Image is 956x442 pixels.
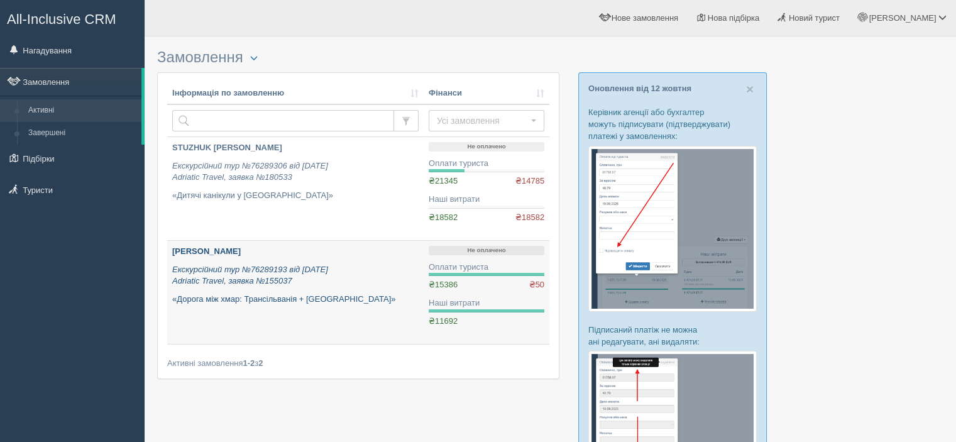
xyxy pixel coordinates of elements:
[515,212,544,224] span: ₴18582
[23,122,141,145] a: Завершені
[429,280,458,289] span: ₴15386
[172,161,328,182] i: Екскурсійний тур №76289306 від [DATE] Adriatic Travel, заявка №180533
[157,49,559,66] h3: Замовлення
[746,82,754,96] button: Close
[588,146,757,312] img: %D0%BF%D1%96%D0%B4%D1%82%D0%B2%D0%B5%D1%80%D0%B4%D0%B6%D0%B5%D0%BD%D0%BD%D1%8F-%D0%BE%D0%BF%D0%BB...
[429,142,544,152] p: Не оплачено
[612,13,678,23] span: Нове замовлення
[23,99,141,122] a: Активні
[172,246,241,256] b: [PERSON_NAME]
[172,87,419,99] a: Інформація по замовленню
[429,87,544,99] a: Фінанси
[258,358,263,368] b: 2
[869,13,936,23] span: [PERSON_NAME]
[429,158,544,170] div: Оплати туриста
[7,11,116,27] span: All-Inclusive CRM
[429,246,544,255] p: Не оплачено
[708,13,760,23] span: Нова підбірка
[588,84,691,93] a: Оновлення від 12 жовтня
[437,114,528,127] span: Усі замовлення
[588,324,757,348] p: Підписаний платіж не можна ані редагувати, ані видаляти:
[429,316,458,326] span: ₴11692
[243,358,255,368] b: 1-2
[429,110,544,131] button: Усі замовлення
[588,106,757,142] p: Керівник агенції або бухгалтер можуть підписувати (підтверджувати) платежі у замовленнях:
[746,82,754,96] span: ×
[529,279,544,291] span: ₴50
[172,294,419,306] p: «Дорога між хмар: Трансільванія + [GEOGRAPHIC_DATA]»
[429,176,458,185] span: ₴21345
[515,175,544,187] span: ₴14785
[167,357,549,369] div: Активні замовлення з
[429,213,458,222] span: ₴18582
[429,297,544,309] div: Наші витрати
[429,262,544,273] div: Оплати туриста
[172,110,394,131] input: Пошук за номером замовлення, ПІБ або паспортом туриста
[167,241,424,344] a: [PERSON_NAME] Екскурсійний тур №76289193 від [DATE]Adriatic Travel, заявка №155037 «Дорога між хм...
[429,194,544,206] div: Наші витрати
[167,137,424,240] a: STUZHUK [PERSON_NAME] Екскурсійний тур №76289306 від [DATE]Adriatic Travel, заявка №180533 «Дитяч...
[172,265,328,286] i: Екскурсійний тур №76289193 від [DATE] Adriatic Travel, заявка №155037
[172,143,282,152] b: STUZHUK [PERSON_NAME]
[1,1,144,35] a: All-Inclusive CRM
[172,190,419,202] p: «Дитячі канікули у [GEOGRAPHIC_DATA]»
[789,13,840,23] span: Новий турист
